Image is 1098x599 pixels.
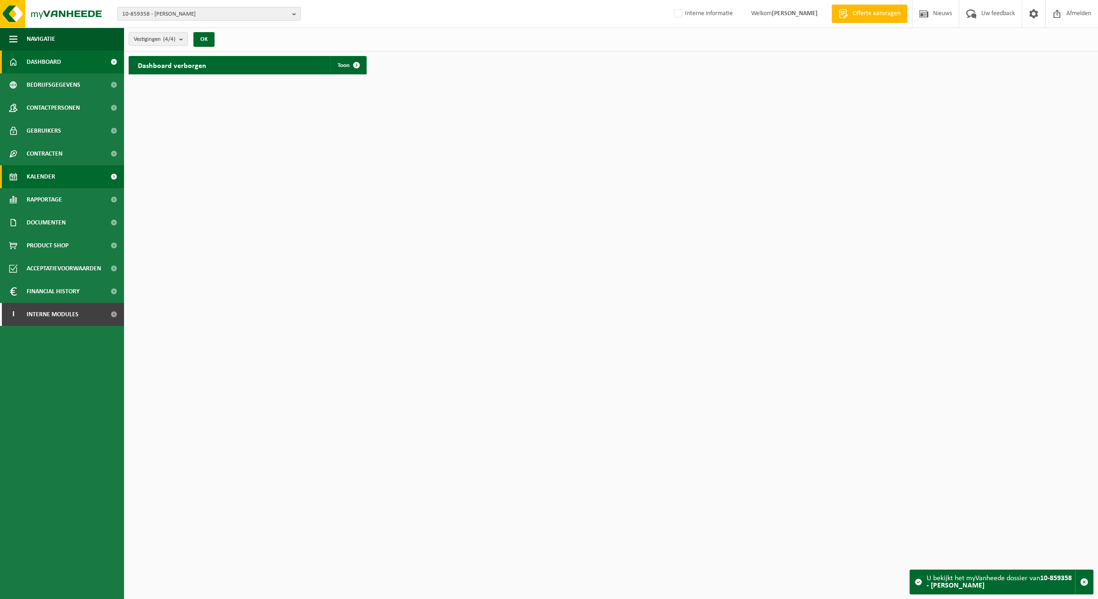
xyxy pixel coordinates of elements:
a: Toon [330,56,366,74]
span: Financial History [27,280,79,303]
count: (4/4) [163,36,175,42]
span: Offerte aanvragen [850,9,903,18]
span: Vestigingen [134,33,175,46]
a: Offerte aanvragen [832,5,907,23]
button: OK [193,32,215,47]
strong: [PERSON_NAME] [772,10,818,17]
span: Dashboard [27,50,61,73]
label: Interne informatie [672,7,733,21]
span: Rapportage [27,188,62,211]
h2: Dashboard verborgen [129,56,215,74]
span: Acceptatievoorwaarden [27,257,101,280]
span: Contactpersonen [27,96,80,119]
span: Toon [338,62,350,68]
button: Vestigingen(4/4) [129,32,188,46]
div: U bekijkt het myVanheede dossier van [927,570,1075,594]
span: I [9,303,17,326]
span: Gebruikers [27,119,61,142]
span: Kalender [27,165,55,188]
strong: 10-859358 - [PERSON_NAME] [927,575,1072,589]
span: Documenten [27,211,66,234]
span: 10-859358 - [PERSON_NAME] [122,7,289,21]
span: Navigatie [27,28,55,50]
span: Contracten [27,142,62,165]
button: 10-859358 - [PERSON_NAME] [117,7,301,21]
span: Product Shop [27,234,68,257]
span: Interne modules [27,303,79,326]
span: Bedrijfsgegevens [27,73,80,96]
